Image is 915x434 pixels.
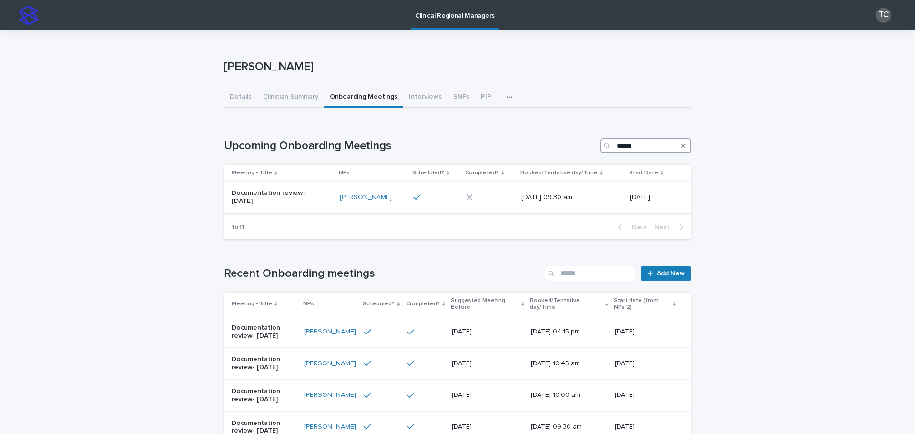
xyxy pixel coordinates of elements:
p: NPs [303,299,314,309]
p: [DATE] [452,360,520,368]
p: [DATE] [452,391,520,399]
p: [DATE] 10:45 am [531,360,599,368]
h1: Upcoming Onboarding Meetings [224,139,597,153]
button: Back [610,223,651,232]
input: Search [600,138,691,153]
span: Next [654,224,675,231]
a: [PERSON_NAME] [340,193,392,202]
button: Onboarding Meetings [324,88,403,108]
button: Clinician Summary [257,88,324,108]
p: [DATE] [452,328,520,336]
p: [DATE] [630,193,676,202]
tr: Documentation review- [DATE][PERSON_NAME] [DATE][DATE] 04:15 pm[DATE] [224,316,691,348]
p: Start Date [629,168,658,178]
p: [DATE] [615,328,676,336]
tr: Documentation review- [DATE][PERSON_NAME] [DATE] 09:30 am[DATE] [224,182,691,213]
a: [PERSON_NAME] [304,328,356,336]
p: [PERSON_NAME] [224,60,687,74]
img: stacker-logo-s-only.png [19,6,38,25]
p: Booked/Tentative day/Time [520,168,598,178]
a: [PERSON_NAME] [304,360,356,368]
span: Add New [657,270,685,277]
p: Documentation review- [DATE] [232,324,296,340]
p: Completed? [465,168,499,178]
p: Scheduled? [412,168,444,178]
p: [DATE] 10:00 am [531,391,599,399]
tr: Documentation review- [DATE][PERSON_NAME] [DATE][DATE] 10:00 am[DATE] [224,379,691,411]
button: Details [224,88,257,108]
a: [PERSON_NAME] [304,423,356,431]
p: Completed? [406,299,440,309]
p: [DATE] 09:30 am [521,193,601,202]
p: Documentation review- [DATE] [232,355,296,372]
p: 1 of 1 [224,216,252,239]
p: Start date (from NPs 2) [614,295,671,313]
p: [DATE] [452,423,520,431]
p: Meeting - Title [232,168,272,178]
p: Scheduled? [363,299,395,309]
p: Booked/Tentative day/Time [530,295,603,313]
button: Interviews [403,88,447,108]
a: Add New [641,266,691,281]
p: [DATE] 09:30 am [531,423,599,431]
input: Search [545,266,635,281]
p: [DATE] [615,423,676,431]
p: [DATE] [615,360,676,368]
button: SNFs [447,88,475,108]
tr: Documentation review- [DATE][PERSON_NAME] [DATE][DATE] 10:45 am[DATE] [224,348,691,380]
p: Documentation review- [DATE] [232,189,311,205]
p: [DATE] [615,391,676,399]
p: Suggested Meeting Before [451,295,519,313]
button: Next [651,223,691,232]
button: PIP [475,88,497,108]
p: NPs [339,168,350,178]
a: [PERSON_NAME] [304,391,356,399]
div: TC [876,8,891,23]
p: Meeting - Title [232,299,272,309]
p: [DATE] 04:15 pm [531,328,599,336]
p: Documentation review- [DATE] [232,387,296,404]
h1: Recent Onboarding meetings [224,267,541,281]
span: Back [626,224,647,231]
